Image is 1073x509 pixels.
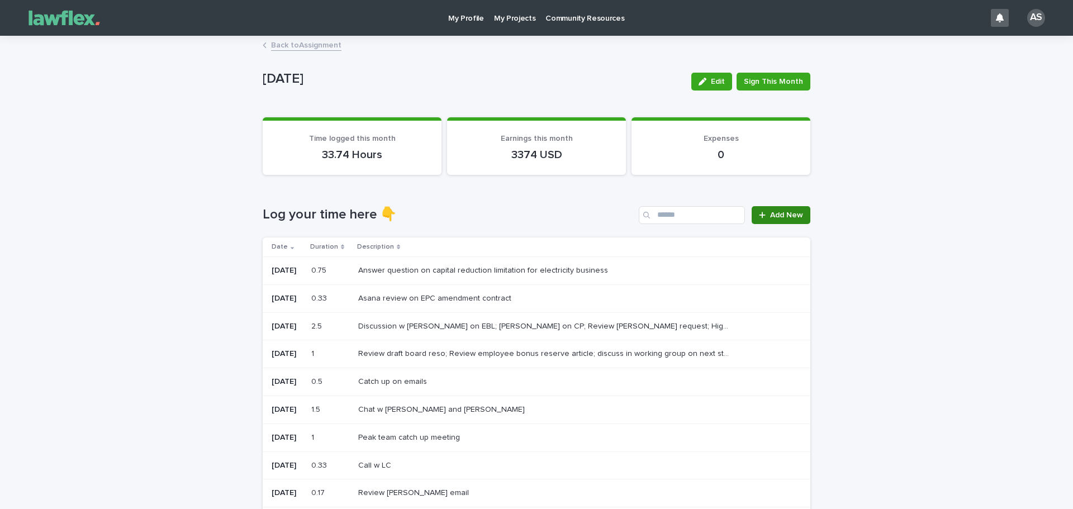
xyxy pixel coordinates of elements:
tr: [DATE]11 Review draft board reso; Review employee bonus reserve article; discuss in working group... [263,340,810,368]
p: [DATE] [272,488,302,498]
p: 0.75 [311,264,329,275]
tr: [DATE]0.170.17 Review [PERSON_NAME] emailReview [PERSON_NAME] email [263,479,810,507]
tr: [DATE]2.52.5 Discussion w [PERSON_NAME] on EBL; [PERSON_NAME] on CP; Review [PERSON_NAME] request... [263,312,810,340]
p: [DATE] [272,461,302,470]
p: Date [272,241,288,253]
p: [DATE] [272,266,302,275]
p: Chat w [PERSON_NAME] and [PERSON_NAME] [358,403,527,415]
p: Catch up on emails [358,375,429,387]
p: Review [PERSON_NAME] email [358,486,471,498]
p: [DATE] [272,349,302,359]
p: Answer question on capital reduction limitation for electricity business [358,264,610,275]
tr: [DATE]0.330.33 Call w LCCall w LC [263,451,810,479]
p: Review draft board reso; Review employee bonus reserve article; discuss in working group on next ... [358,347,733,359]
tr: [DATE]11 Peak team catch up meetingPeak team catch up meeting [263,424,810,451]
p: [DATE] [272,405,302,415]
tr: [DATE]0.330.33 Asana review on EPC amendment contractAsana review on EPC amendment contract [263,284,810,312]
span: Expenses [704,135,739,142]
p: [DATE] [272,322,302,331]
tr: [DATE]1.51.5 Chat w [PERSON_NAME] and [PERSON_NAME]Chat w [PERSON_NAME] and [PERSON_NAME] [263,396,810,424]
p: 2.5 [311,320,324,331]
p: Description [357,241,394,253]
p: 0.33 [311,459,329,470]
p: Call w LC [358,459,393,470]
p: [DATE] [263,71,682,87]
p: 3374 USD [460,148,613,161]
p: 0 [645,148,797,161]
h1: Log your time here 👇 [263,207,634,223]
p: Duration [310,241,338,253]
p: [DATE] [272,377,302,387]
tr: [DATE]0.750.75 Answer question on capital reduction limitation for electricity businessAnswer que... [263,256,810,284]
a: Back toAssignment [271,38,341,51]
span: Edit [711,78,725,85]
p: 33.74 Hours [276,148,428,161]
p: 1 [311,431,316,443]
button: Edit [691,73,732,91]
span: Earnings this month [501,135,573,142]
span: Sign This Month [744,76,803,87]
input: Search [639,206,745,224]
p: 1 [311,347,316,359]
p: [DATE] [272,433,302,443]
p: [DATE] [272,294,302,303]
p: Asana review on EPC amendment contract [358,292,514,303]
p: Peak team catch up meeting [358,431,462,443]
p: 0.17 [311,486,327,498]
p: Discussion w Tina on EBL; Martin on CP; Review Xin Xin Asana request; Highlight employee bonus re... [358,320,733,331]
p: 1.5 [311,403,322,415]
div: AS [1027,9,1045,27]
a: Add New [752,206,810,224]
button: Sign This Month [737,73,810,91]
p: 0.5 [311,375,325,387]
span: Time logged this month [309,135,396,142]
p: 0.33 [311,292,329,303]
tr: [DATE]0.50.5 Catch up on emailsCatch up on emails [263,368,810,396]
span: Add New [770,211,803,219]
img: Gnvw4qrBSHOAfo8VMhG6 [22,7,106,29]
